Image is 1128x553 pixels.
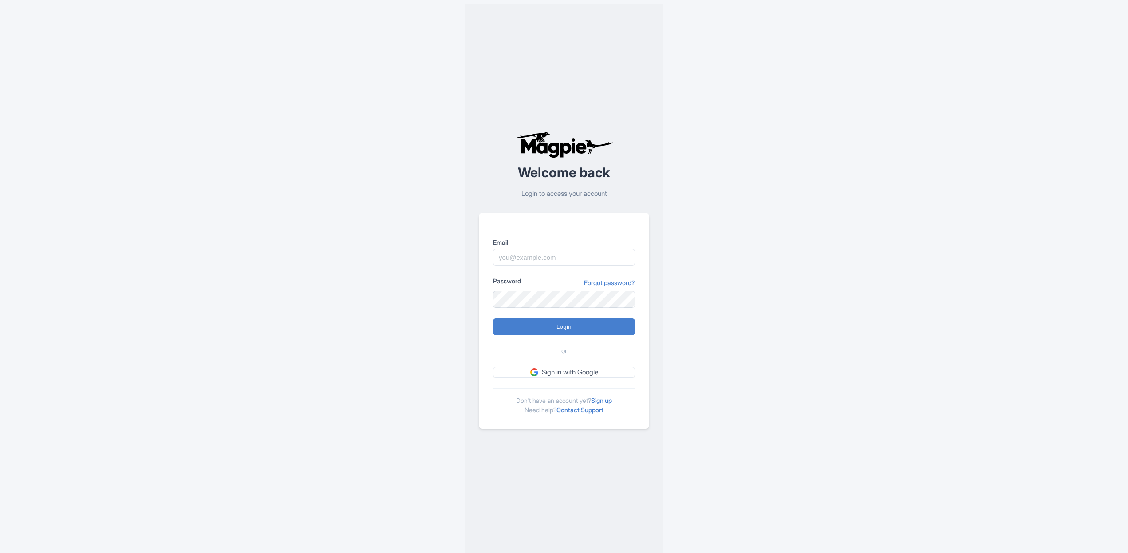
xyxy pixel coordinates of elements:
[493,318,635,335] input: Login
[493,238,635,247] label: Email
[530,368,538,376] img: google.svg
[514,131,614,158] img: logo-ab69f6fb50320c5b225c76a69d11143b.png
[584,278,635,287] a: Forgot password?
[493,388,635,414] div: Don't have an account yet? Need help?
[561,346,567,356] span: or
[591,397,612,404] a: Sign up
[479,189,649,199] p: Login to access your account
[479,165,649,180] h2: Welcome back
[556,406,603,414] a: Contact Support
[493,249,635,266] input: you@example.com
[493,367,635,378] a: Sign in with Google
[493,276,521,286] label: Password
